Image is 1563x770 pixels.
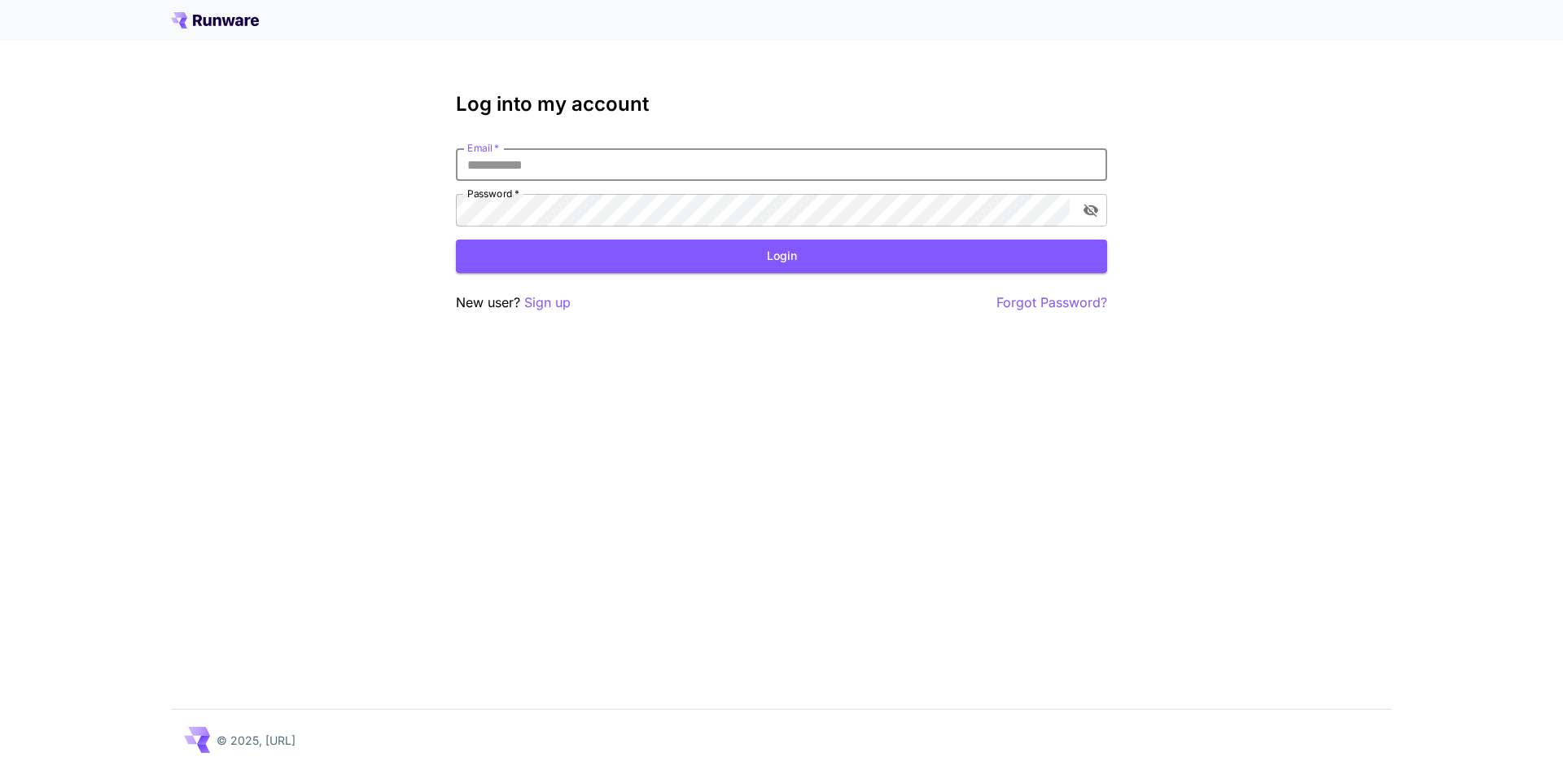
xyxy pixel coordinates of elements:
[524,293,571,313] button: Sign up
[217,732,296,749] p: © 2025, [URL]
[467,187,519,200] label: Password
[456,93,1107,116] h3: Log into my account
[467,141,499,155] label: Email
[1076,196,1105,225] button: toggle password visibility
[456,293,571,313] p: New user?
[996,293,1107,313] button: Forgot Password?
[456,240,1107,273] button: Login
